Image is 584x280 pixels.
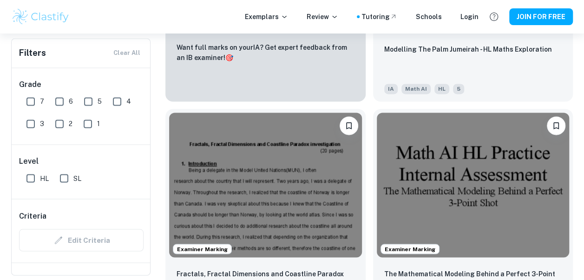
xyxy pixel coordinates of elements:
h6: Level [19,156,144,167]
a: Schools [416,12,442,22]
span: HL [434,84,449,94]
button: Please log in to bookmark exemplars [340,116,358,135]
span: Examiner Marking [381,245,439,253]
span: SL [73,173,81,183]
p: Modelling The Palm Jumeirah - HL Maths Exploration [384,44,552,54]
img: Math AI IA example thumbnail: The Mathematical Modeling Behind a Perfe [377,113,570,257]
a: Login [460,12,479,22]
span: 3 [40,119,44,129]
button: JOIN FOR FREE [509,8,573,25]
span: Math AI [401,84,431,94]
span: HL [40,173,49,183]
span: 🎯 [225,54,233,61]
span: 4 [126,96,131,107]
a: Tutoring [361,12,397,22]
h6: Grade [19,79,144,90]
span: 5 [98,96,102,107]
img: Clastify logo [11,7,70,26]
span: 2 [69,119,72,129]
div: Criteria filters are unavailable when searching by topic [19,229,144,251]
h6: Criteria [19,210,46,221]
p: Exemplars [245,12,288,22]
button: Help and Feedback [486,9,502,25]
p: Review [307,12,338,22]
span: 5 [453,84,464,94]
span: 1 [97,119,100,129]
span: 6 [69,96,73,107]
span: 7 [40,96,44,107]
h6: Filters [19,47,46,60]
img: Math AI IA example thumbnail: Fractals, Fractal Dimensions and Coastli [169,113,362,257]
p: Want full marks on your IA ? Get expert feedback from an IB examiner! [177,42,354,63]
span: Examiner Marking [173,245,231,253]
button: Please log in to bookmark exemplars [547,116,565,135]
span: IA [384,84,398,94]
